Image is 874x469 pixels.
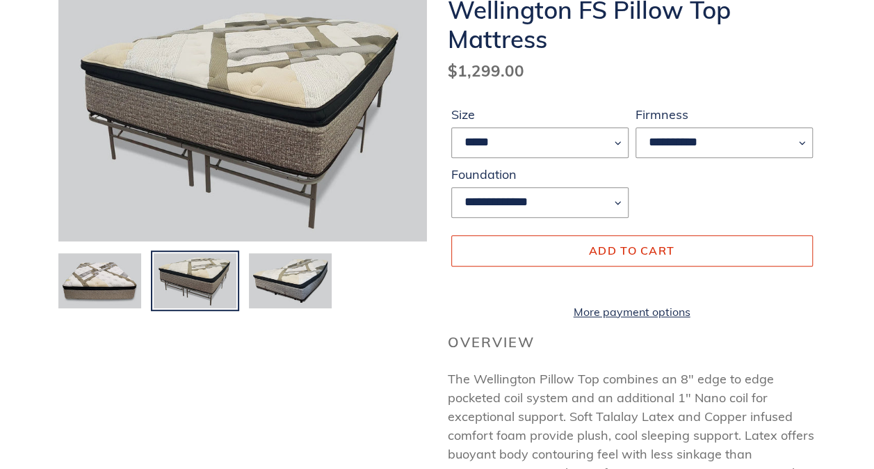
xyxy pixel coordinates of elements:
[589,244,674,257] span: Add to cart
[451,165,629,184] label: Foundation
[448,61,524,81] span: $1,299.00
[248,252,333,310] img: Load image into Gallery viewer, Wellington FS Pillow Top Mattress
[636,105,813,124] label: Firmness
[451,105,629,124] label: Size
[448,334,816,351] h2: Overview
[451,235,813,266] button: Add to cart
[451,303,813,320] a: More payment options
[57,252,143,310] img: Load image into Gallery viewer, Wellington FS Pillow Top Mattress
[152,252,238,310] img: Load image into Gallery viewer, Wellington FS Pillow Top Mattress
